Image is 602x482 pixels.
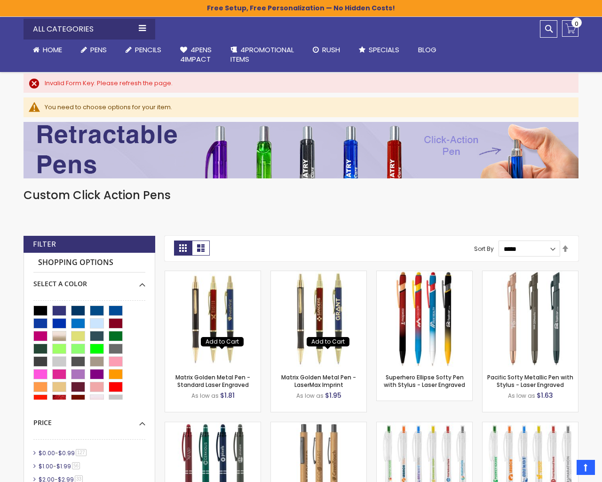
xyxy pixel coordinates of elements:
[33,273,145,289] div: Select A Color
[24,188,578,203] h1: Custom Click Action Pens
[483,271,578,279] a: Pacific Softy Metallic Pen with Stylus - Laser Engraved
[36,449,90,457] a: $0.00-$0.99127
[43,45,62,55] span: Home
[271,271,366,367] img: Matrix Golden Metal Pen - LaserMax Imprint
[171,40,221,70] a: 4Pens4impact
[377,271,472,279] a: Superhero Ellipse Softy Pen with Stylus - Laser Engraved
[24,19,155,40] div: All Categories
[303,40,349,60] a: Rush
[271,422,366,430] a: Personalized Bambowie Bamboo Pen
[377,271,472,367] img: Superhero Ellipse Softy Pen with Stylus - Laser Engraved
[474,245,494,253] label: Sort By
[562,20,578,37] a: 0
[175,373,250,389] a: Matrix Golden Metal Pen - Standard Laser Engraved
[230,45,294,64] span: 4PROMOTIONAL ITEMS
[281,373,356,389] a: Matrix Golden Metal Pen - LaserMax Imprint
[325,391,341,400] span: $1.95
[575,19,578,28] span: 0
[174,241,192,256] strong: Grid
[311,338,345,345] div: Add to Cart
[58,449,75,457] span: $0.99
[39,462,53,470] span: $1.00
[369,45,399,55] span: Specials
[180,45,212,64] span: 4Pens 4impact
[220,391,235,400] span: $1.81
[349,40,409,60] a: Specials
[33,239,56,249] strong: Filter
[24,122,578,178] img: Retractable Pens
[508,392,535,400] span: As low as
[36,462,83,470] a: $1.00-$1.9956
[72,462,80,469] span: 56
[577,460,595,475] a: Top
[191,392,219,400] span: As low as
[76,449,87,456] span: 127
[45,103,569,112] div: You need to choose options for your item.
[56,462,71,470] span: $1.99
[165,271,261,279] a: Matrix Golden Metal Pen - Standard Laser Engraved
[165,422,261,430] a: Phoenix Softy Monochrome Pen - Laser Engraved
[45,79,569,88] div: Invalid Form Key. Please refresh the page.
[135,45,161,55] span: Pencils
[537,391,553,400] span: $1.63
[377,422,472,430] a: Aqua Clear - Eco Recycled PET Plastic Pen - ColorJet Imprint
[487,373,573,389] a: Pacific Softy Metallic Pen with Stylus - Laser Engraved
[71,40,116,60] a: Pens
[33,411,145,427] div: Price
[384,373,465,389] a: Superhero Ellipse Softy Pen with Stylus - Laser Engraved
[221,40,303,70] a: 4PROMOTIONALITEMS
[24,40,71,60] a: Home
[116,40,171,60] a: Pencils
[296,392,324,400] span: As low as
[90,45,107,55] span: Pens
[483,271,578,367] img: Pacific Softy Metallic Pen with Stylus - Laser Engraved
[322,45,340,55] span: Rush
[165,271,261,367] img: Matrix Golden Metal Pen - Standard Laser Engraved
[271,271,366,279] a: Matrix Golden Metal Pen - LaserMax Imprint
[409,40,446,60] a: Blog
[39,449,55,457] span: $0.00
[33,253,145,273] strong: Shopping Options
[206,338,239,345] div: Add to Cart
[418,45,436,55] span: Blog
[483,422,578,430] a: Aqua Clear - Eco Recycled PET Plastic Pen - Single Color Imprint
